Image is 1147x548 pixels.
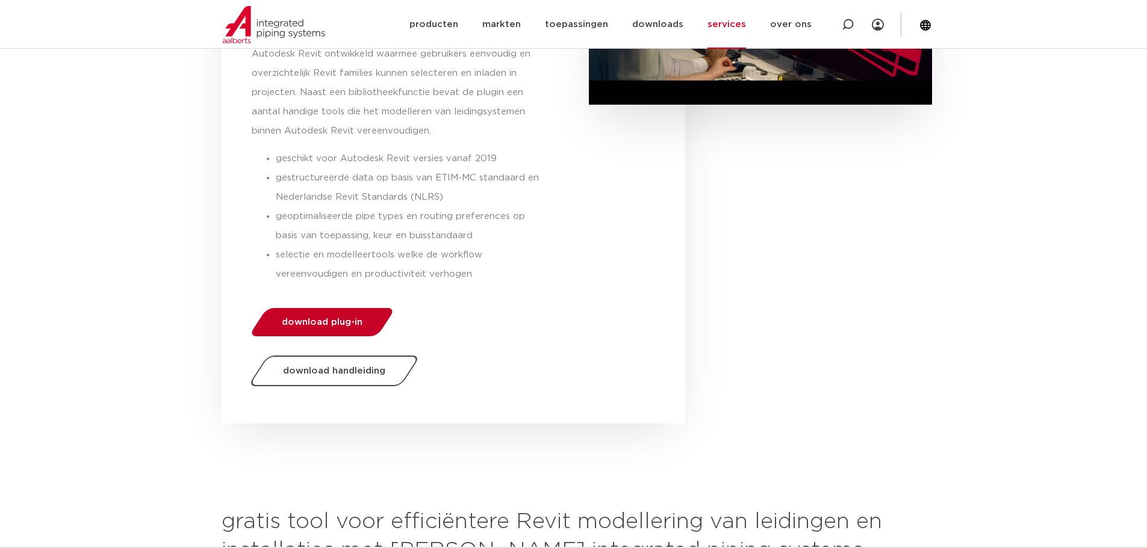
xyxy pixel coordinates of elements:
[282,318,362,327] span: download plug-in
[276,168,547,207] li: gestructureerde data op basis van ETIM-MC standaard en Nederlandse Revit Standards (NLRS)
[252,25,547,141] p: Aalberts integrated piping systems heeft een gratis plugin voor Autodesk Revit ontwikkeld waarmee...
[248,308,396,336] a: download plug-in
[276,149,547,168] li: geschikt voor Autodesk Revit versies vanaf 2019
[283,366,385,375] span: download handleiding
[276,245,547,284] li: selectie en modelleertools welke de workflow vereenvoudigen en productiviteit verhogen
[276,207,547,245] li: geoptimaliseerde pipe types en routing preferences op basis van toepassing, keur en buisstandaard
[247,356,420,386] a: download handleiding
